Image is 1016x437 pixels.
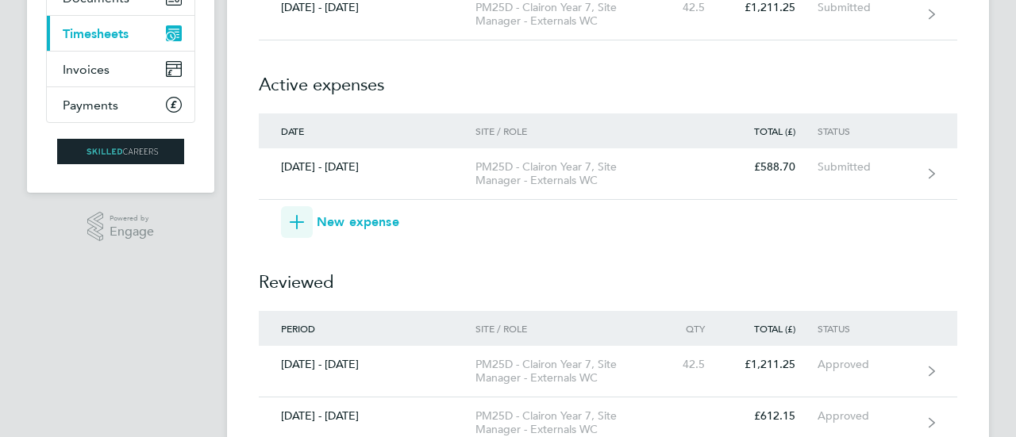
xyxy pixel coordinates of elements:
span: Timesheets [63,26,129,41]
div: PM25D - Clairon Year 7, Site Manager - Externals WC [475,160,657,187]
div: 42.5 [657,358,727,371]
div: 42.5 [657,1,727,14]
div: Site / Role [475,323,657,334]
h2: Reviewed [259,238,957,311]
span: Powered by [110,212,154,225]
a: Invoices [47,52,194,86]
div: Total (£) [727,125,818,136]
div: Approved [818,358,915,371]
div: £588.70 [727,160,818,174]
span: Engage [110,225,154,239]
div: Qty [657,323,727,334]
span: New expense [317,213,399,232]
a: [DATE] - [DATE]PM25D - Clairon Year 7, Site Manager - Externals WC42.5£1,211.25Approved [259,346,957,397]
img: skilledcareers-logo-retina.png [57,139,184,164]
div: Approved [818,409,915,423]
a: Timesheets [47,16,194,51]
span: Period [281,322,315,335]
a: Powered byEngage [87,212,155,242]
div: PM25D - Clairon Year 7, Site Manager - Externals WC [475,1,657,28]
div: [DATE] - [DATE] [259,160,475,174]
div: [DATE] - [DATE] [259,1,475,14]
h2: Active expenses [259,40,957,113]
div: Site / Role [475,125,657,136]
div: [DATE] - [DATE] [259,358,475,371]
a: Payments [47,87,194,122]
div: [DATE] - [DATE] [259,409,475,423]
span: Invoices [63,62,110,77]
div: Submitted [818,160,915,174]
div: £1,211.25 [727,358,818,371]
div: Total (£) [727,323,818,334]
div: Status [818,323,915,334]
div: £612.15 [727,409,818,423]
button: New expense [281,206,399,238]
a: [DATE] - [DATE]PM25D - Clairon Year 7, Site Manager - Externals WC£588.70Submitted [259,148,957,200]
div: Submitted [818,1,915,14]
span: Payments [63,98,118,113]
a: Go to home page [46,139,195,164]
div: PM25D - Clairon Year 7, Site Manager - Externals WC [475,358,657,385]
div: Date [259,125,475,136]
div: PM25D - Clairon Year 7, Site Manager - Externals WC [475,409,657,436]
div: £1,211.25 [727,1,818,14]
div: Status [818,125,915,136]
